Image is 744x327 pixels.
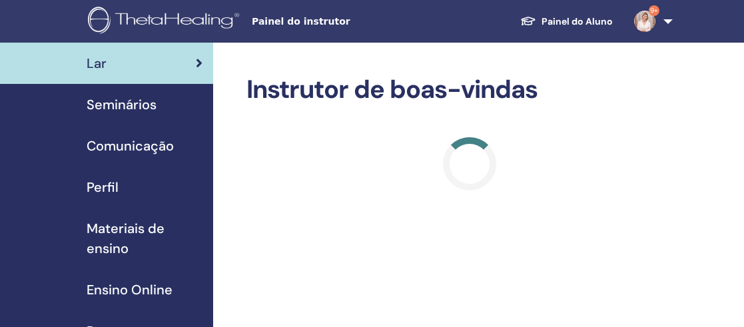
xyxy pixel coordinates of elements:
[252,15,452,29] span: Painel do instrutor
[87,177,119,197] span: Perfil
[520,15,536,27] img: graduation-cap-white.svg
[87,53,107,73] span: Lar
[649,5,659,16] span: 9+
[87,218,202,258] span: Materiais de ensino
[634,11,655,32] img: default.jpg
[87,136,174,156] span: Comunicação
[88,7,244,37] img: logo.png
[87,95,157,115] span: Seminários
[246,75,693,105] h2: Instrutor de boas-vindas
[510,9,623,34] a: Painel do Aluno
[87,280,173,300] span: Ensino Online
